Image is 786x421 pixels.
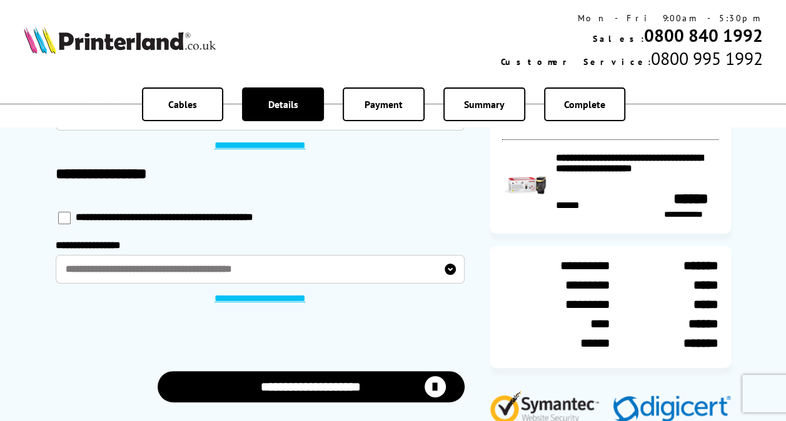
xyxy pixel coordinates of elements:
span: Complete [564,98,605,111]
span: 0800 995 1992 [650,47,762,70]
span: Cables [168,98,197,111]
span: Details [268,98,298,111]
a: 0800 840 1992 [643,24,762,47]
span: Customer Service: [500,56,650,67]
span: Sales: [592,33,643,44]
span: Payment [365,98,403,111]
span: Summary [464,98,505,111]
img: Printerland Logo [24,26,216,53]
div: Mon - Fri 9:00am - 5:30pm [500,12,762,24]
